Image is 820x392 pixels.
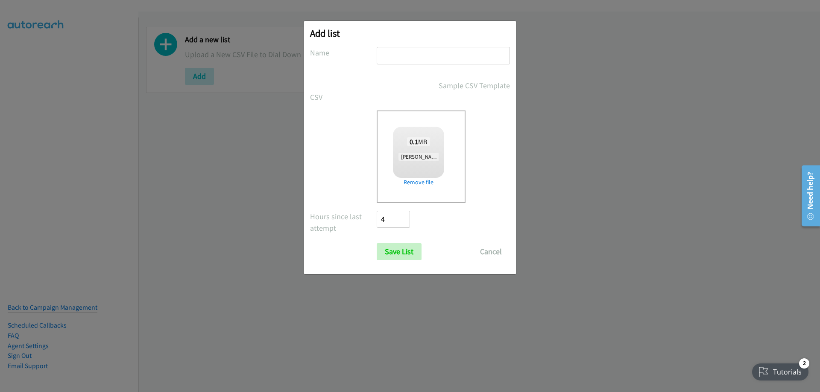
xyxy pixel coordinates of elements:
[310,47,377,58] label: Name
[410,137,418,146] strong: 0.1
[398,153,581,161] span: [PERSON_NAME] + Fujitsu FY25Q3 Hybrid IT Microsoft - Qualified NZ Only1.csv
[393,178,444,187] a: Remove file
[407,137,430,146] span: MB
[472,243,510,260] button: Cancel
[310,27,510,39] h2: Add list
[310,91,377,103] label: CSV
[439,80,510,91] a: Sample CSV Template
[795,162,820,229] iframe: Resource Center
[747,355,814,386] iframe: Checklist
[310,211,377,234] label: Hours since last attempt
[377,243,422,260] input: Save List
